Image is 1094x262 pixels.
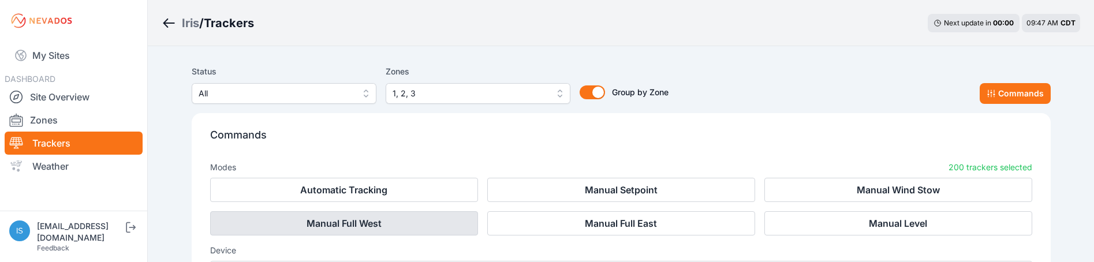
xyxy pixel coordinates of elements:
a: Weather [5,155,143,178]
img: Nevados [9,12,74,30]
button: Commands [980,83,1051,104]
button: Manual Full West [210,211,478,235]
label: Zones [386,65,570,78]
span: 09:47 AM [1026,18,1058,27]
button: Manual Full East [487,211,755,235]
span: CDT [1061,18,1076,27]
span: 1, 2, 3 [393,87,547,100]
h3: Device [210,245,1032,256]
a: Feedback [37,244,69,252]
button: Automatic Tracking [210,178,478,202]
a: Zones [5,108,143,132]
button: Manual Setpoint [487,178,755,202]
button: 1, 2, 3 [386,83,570,104]
span: Next update in [944,18,991,27]
button: Manual Wind Stow [764,178,1032,202]
h3: Modes [210,162,236,173]
a: Trackers [5,132,143,155]
h3: Trackers [204,15,254,31]
img: iswagart@prim.com [9,220,30,241]
span: / [199,15,204,31]
div: 00 : 00 [993,18,1014,28]
nav: Breadcrumb [162,8,254,38]
div: [EMAIL_ADDRESS][DOMAIN_NAME] [37,220,124,244]
p: 200 trackers selected [949,162,1032,173]
span: Group by Zone [612,87,669,97]
a: Site Overview [5,85,143,108]
button: Manual Level [764,211,1032,235]
span: All [199,87,353,100]
label: Status [192,65,376,78]
a: My Sites [5,42,143,69]
span: DASHBOARD [5,74,55,84]
button: All [192,83,376,104]
a: Iris [182,15,199,31]
p: Commands [210,127,1032,152]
